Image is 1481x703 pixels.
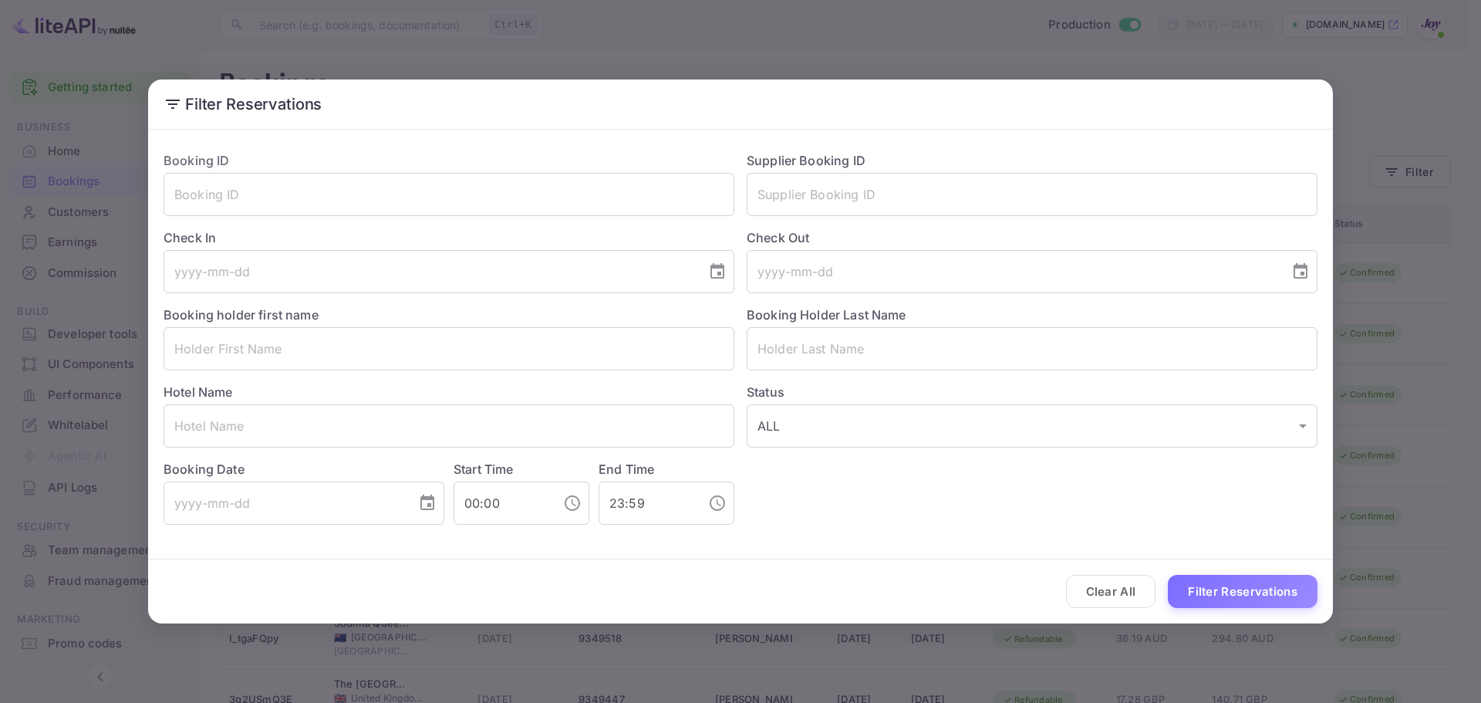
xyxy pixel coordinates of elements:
[454,461,514,477] label: Start Time
[747,327,1317,370] input: Holder Last Name
[412,488,443,519] button: Choose date
[164,250,696,293] input: yyyy-mm-dd
[164,327,734,370] input: Holder First Name
[702,488,733,519] button: Choose time, selected time is 11:59 PM
[1285,256,1316,287] button: Choose date
[747,383,1317,401] label: Status
[164,482,406,525] input: yyyy-mm-dd
[1168,575,1317,608] button: Filter Reservations
[164,228,734,247] label: Check In
[747,173,1317,216] input: Supplier Booking ID
[747,250,1279,293] input: yyyy-mm-dd
[164,404,734,448] input: Hotel Name
[599,461,654,477] label: End Time
[164,307,319,323] label: Booking holder first name
[148,79,1333,129] h2: Filter Reservations
[557,488,588,519] button: Choose time, selected time is 12:00 AM
[1066,575,1156,608] button: Clear All
[454,482,551,525] input: hh:mm
[164,153,230,168] label: Booking ID
[747,228,1317,247] label: Check Out
[702,256,733,287] button: Choose date
[747,307,906,323] label: Booking Holder Last Name
[164,173,734,216] input: Booking ID
[164,384,233,400] label: Hotel Name
[164,460,444,478] label: Booking Date
[599,482,696,525] input: hh:mm
[747,153,865,168] label: Supplier Booking ID
[747,404,1317,448] div: ALL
